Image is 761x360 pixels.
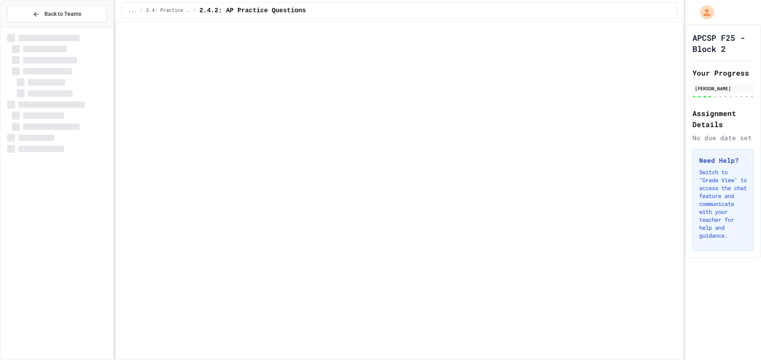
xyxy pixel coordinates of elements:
span: 2.4.2: AP Practice Questions [199,6,306,15]
div: [PERSON_NAME] [695,85,751,92]
button: Back to Teams [7,6,107,23]
span: 2.4: Practice with Algorithms [146,8,190,14]
div: No due date set [692,133,754,143]
span: / [140,8,143,14]
p: Switch to "Grade View" to access the chat feature and communicate with your teacher for help and ... [699,168,747,240]
h2: Assignment Details [692,108,754,130]
span: Back to Teams [44,10,81,18]
span: / [193,8,196,14]
h2: Your Progress [692,67,754,78]
h3: Need Help? [699,156,747,165]
div: My Account [692,3,716,21]
span: ... [128,8,137,14]
h1: APCSP F25 - Block 2 [692,32,754,54]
